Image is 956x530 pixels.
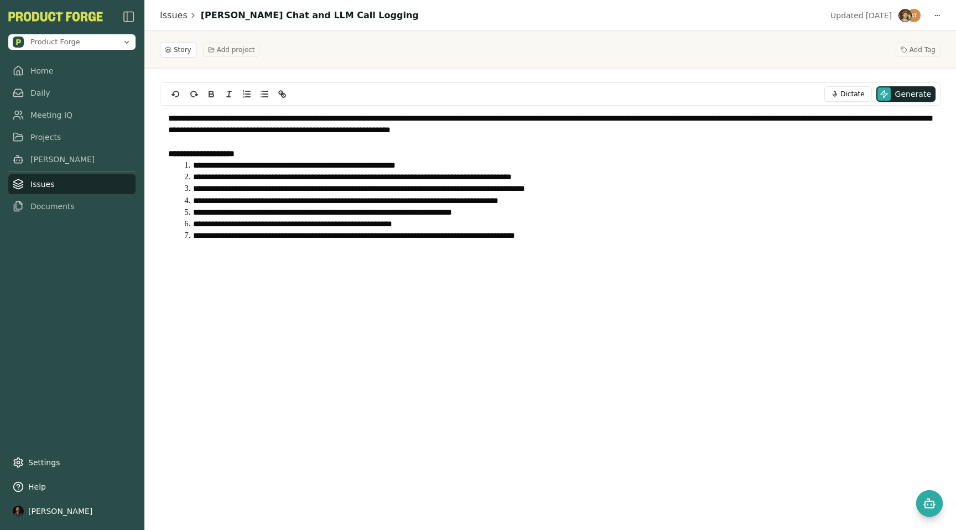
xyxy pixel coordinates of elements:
a: Daily [8,83,136,103]
button: Open organization switcher [8,34,136,50]
button: Bold [204,87,219,101]
a: Home [8,61,136,81]
span: Dictate [840,90,864,98]
button: Dictate [824,86,871,102]
button: Open chat [916,490,943,517]
button: [PERSON_NAME] [8,501,136,521]
span: Updated [830,10,864,21]
a: Issues [8,174,136,194]
span: [DATE] [866,10,892,21]
a: Projects [8,127,136,147]
button: Bullet [257,87,272,101]
span: Story [174,45,191,54]
img: Adam Tucker [907,9,921,22]
button: Link [274,87,290,101]
button: Story [160,42,196,58]
button: Italic [221,87,237,101]
button: Help [8,477,136,497]
button: Ordered [239,87,254,101]
span: Add project [217,45,255,54]
a: [PERSON_NAME] [8,149,136,169]
button: PF-Logo [8,12,103,22]
span: Product Forge [30,37,80,47]
a: Documents [8,196,136,216]
button: Generate [876,86,936,102]
button: Updated[DATE]Luke ModerwellAdam Tucker [824,8,927,23]
img: sidebar [122,10,136,23]
button: redo [186,87,201,101]
img: Luke Moderwell [898,9,912,22]
button: Add Tag [896,43,941,57]
span: Generate [895,89,931,100]
a: Issues [160,9,188,22]
img: Product Forge [13,37,24,48]
span: Add Tag [910,45,936,54]
button: undo [168,87,184,101]
h1: [PERSON_NAME] Chat and LLM Call Logging [201,9,419,22]
button: Add project [203,43,260,57]
img: profile [13,506,24,517]
img: Product Forge [8,12,103,22]
a: Settings [8,453,136,472]
a: Meeting IQ [8,105,136,125]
